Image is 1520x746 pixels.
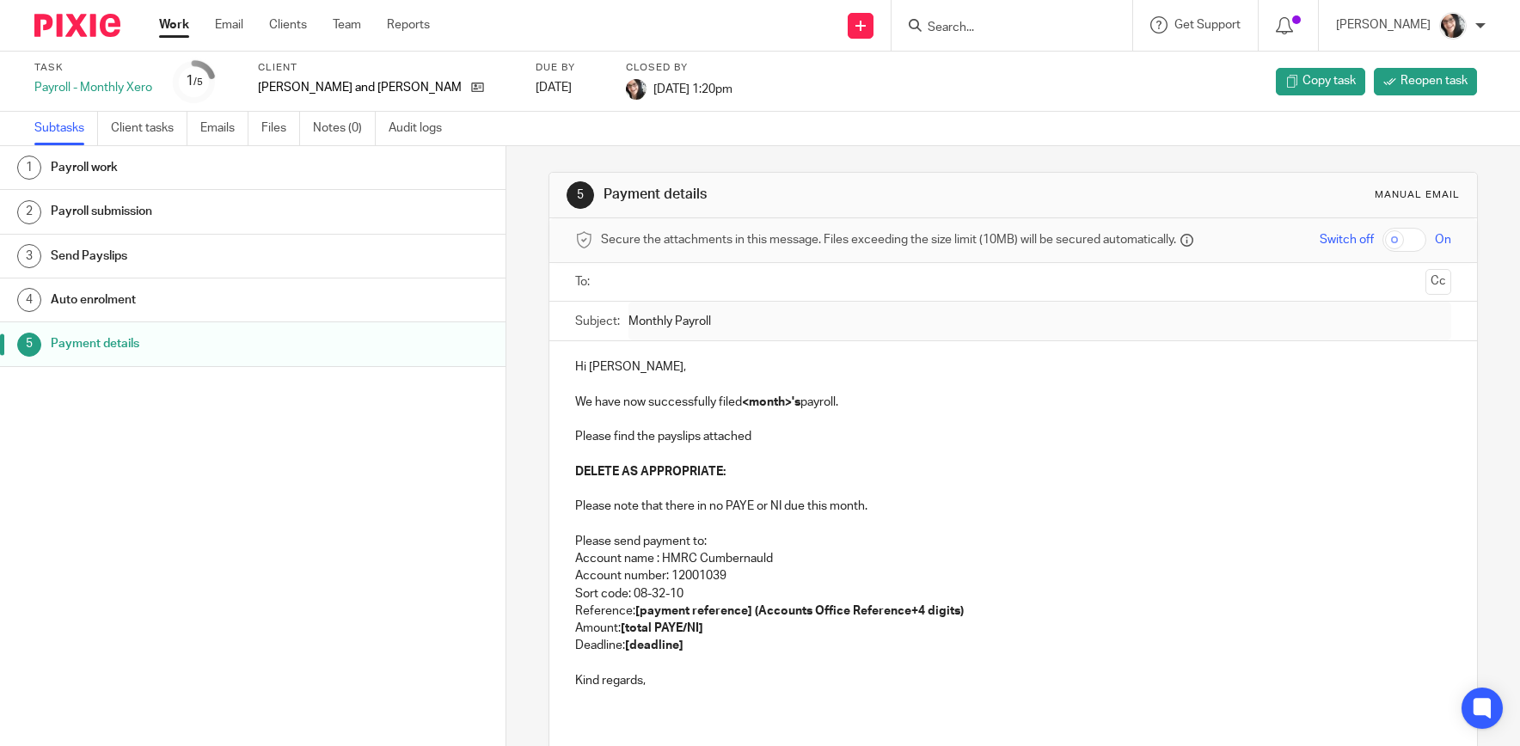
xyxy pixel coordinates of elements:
span: Reopen task [1400,72,1468,89]
h1: Payment details [51,331,343,357]
a: Clients [269,16,307,34]
p: [PERSON_NAME] and [PERSON_NAME] Ltd [258,79,463,96]
img: me%20(1).jpg [626,79,647,100]
p: Account number: 12001039 [575,567,1450,584]
img: me%20(1).jpg [1439,12,1467,40]
a: Subtasks [34,112,98,145]
p: Please note that there in no PAYE or NI due this month. [575,498,1450,515]
a: Audit logs [389,112,455,145]
p: Please find the payslips attached [575,428,1450,445]
a: Copy task [1276,68,1365,95]
div: [DATE] [536,79,604,96]
input: Search [926,21,1081,36]
a: Notes (0) [313,112,376,145]
p: [PERSON_NAME] [1336,16,1431,34]
label: Client [258,61,514,75]
strong: DELETE AS APPROPRIATE: [575,466,726,478]
div: Payroll - Monthly Xero [34,79,152,96]
div: 1 [186,71,203,91]
a: Reopen task [1374,68,1477,95]
span: Secure the attachments in this message. Files exceeding the size limit (10MB) will be secured aut... [601,231,1176,248]
p: Deadline: [575,637,1450,654]
strong: [deadline] [625,639,683,651]
span: Copy task [1302,72,1356,89]
label: Task [34,61,152,75]
h1: Payment details [604,186,1050,204]
span: [DATE] 1:20pm [653,83,732,95]
p: Amount: [575,620,1450,637]
h1: Payroll submission [51,199,343,224]
a: Client tasks [111,112,187,145]
p: Kind regards, [575,672,1450,689]
a: Team [333,16,361,34]
h1: Auto enrolment [51,287,343,313]
div: 5 [17,333,41,357]
h1: Payroll work [51,155,343,180]
p: Please send payment to: [575,533,1450,550]
strong: [payment reference] (Accounts Office Reference+4 digits) [635,605,964,617]
label: To: [575,273,594,290]
div: 5 [567,181,594,209]
div: 3 [17,244,41,268]
a: Reports [387,16,430,34]
label: Due by [536,61,604,75]
div: 2 [17,200,41,224]
small: /5 [193,77,203,87]
strong: <month>'s [742,396,800,408]
img: Pixie [34,14,120,37]
div: 1 [17,156,41,180]
strong: [total PAYE/NI] [621,622,703,634]
span: Switch off [1320,231,1374,248]
p: Reference: [575,602,1450,620]
p: Sort code: 08-32-10 [575,585,1450,602]
label: Subject: [575,313,620,330]
a: Files [261,112,300,145]
a: Emails [200,112,248,145]
p: Account name : HMRC Cumbernauld [575,550,1450,567]
button: Cc [1425,269,1451,295]
a: Work [159,16,189,34]
div: Manual email [1375,188,1460,202]
p: Hi [PERSON_NAME], [575,358,1450,376]
a: Email [215,16,243,34]
span: Get Support [1174,19,1241,31]
p: We have now successfully filed payroll. [575,394,1450,411]
label: Closed by [626,61,732,75]
div: 4 [17,288,41,312]
h1: Send Payslips [51,243,343,269]
span: On [1435,231,1451,248]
